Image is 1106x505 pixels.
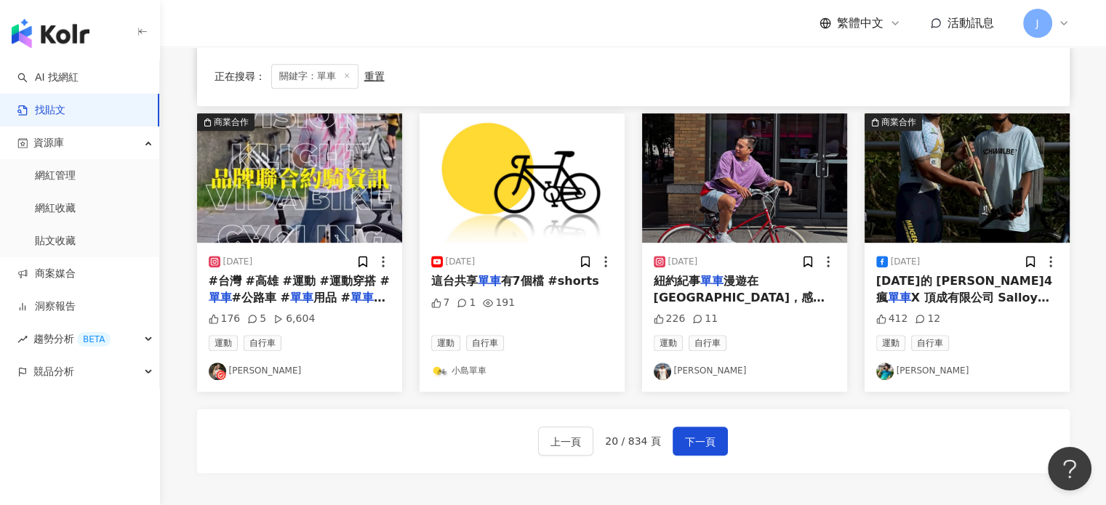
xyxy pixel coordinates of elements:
span: 資源庫 [33,126,64,159]
img: post-image [420,113,625,243]
a: 找貼文 [17,103,65,118]
div: 6,604 [273,312,315,326]
div: 5 [247,312,266,326]
span: 用品 # [313,291,350,304]
a: 商案媒合 [17,267,76,281]
span: J [1035,15,1038,31]
div: [DATE] [446,256,476,268]
span: 運動 [654,335,683,351]
button: 上一頁 [538,427,593,456]
a: KOL Avatar[PERSON_NAME] [654,363,835,380]
span: 自行車 [911,335,949,351]
div: 191 [483,296,515,310]
div: 商業合作 [214,115,249,129]
span: 上一頁 [550,433,581,451]
span: 運動 [431,335,460,351]
mark: 單車 [478,274,501,288]
div: 176 [209,312,241,326]
div: 226 [654,312,686,326]
span: 運動 [209,335,238,351]
mark: 單車 [290,291,313,304]
span: 關鍵字：單車 [271,64,358,89]
div: [DATE] [668,256,698,268]
span: 這台共享 [431,274,478,288]
img: KOL Avatar [876,363,894,380]
a: searchAI 找網紅 [17,70,79,85]
div: 11 [692,312,718,326]
div: 7 [431,296,450,310]
span: X 頂成有限公司 Salloy Co., Ltd. #李4盃八五山約騎測驗… 只有QOM能超越QOM 自己刷自己！ 還怒刷自己去年的紀錄2分鐘🫠 真的太厲害了👍 大家可以自己騎看看 31分的[G... [876,291,1057,451]
mark: 單車 [888,291,911,304]
button: 商業合作 [197,113,402,243]
span: 自行車 [244,335,281,351]
img: KOL Avatar [431,363,449,380]
a: KOL Avatar[PERSON_NAME] [209,363,390,380]
a: 網紅管理 [35,169,76,183]
button: 商業合作 [865,113,1070,243]
span: 運動 [876,335,905,351]
a: 貼文收藏 [35,234,76,249]
span: 20 / 834 頁 [605,435,661,447]
span: #公路車 # [232,291,290,304]
img: logo [12,19,89,48]
span: 繁體中文 [837,15,883,31]
span: 趨勢分析 [33,323,111,355]
img: post-image [865,113,1070,243]
a: 網紅收藏 [35,201,76,216]
img: KOL Avatar [209,363,226,380]
span: 正在搜尋 ： [215,70,265,82]
span: 競品分析 [33,355,74,388]
button: 下一頁 [673,427,728,456]
a: KOL Avatar[PERSON_NAME] [876,363,1058,380]
span: 有7個檔 #shorts [501,274,599,288]
span: 紐約紀事 [654,274,700,288]
span: 自行車 [689,335,726,351]
span: 下一頁 [685,433,716,451]
img: post-image [642,113,847,243]
div: 商業合作 [881,115,916,129]
a: KOL Avatar小島單車 [431,363,613,380]
a: 洞察報告 [17,299,76,314]
mark: 單車 [700,274,724,288]
span: 自行車 [466,335,504,351]
iframe: Help Scout Beacon - Open [1048,447,1091,490]
div: [DATE] [223,256,253,268]
mark: 單車 [209,291,232,304]
span: 漫遊在[GEOGRAPHIC_DATA]，感受紐約特有的街景。 每個轉角都是一個新故事。 每個角落都是一個靈感。 With @jlinweichieh [654,274,833,353]
span: 活動訊息 [947,16,994,30]
div: 重置 [364,70,385,82]
span: rise [17,334,28,344]
img: KOL Avatar [654,363,671,380]
div: 12 [915,312,940,326]
div: [DATE] [891,256,921,268]
div: 412 [876,312,908,326]
div: 1 [457,296,476,310]
mark: 單車 [350,291,385,304]
img: post-image [197,113,402,243]
div: BETA [77,332,111,347]
span: [DATE]的 [PERSON_NAME]4瘋 [876,274,1052,304]
span: #台灣 #高雄 #運動 #運動穿搭 # [209,274,390,288]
